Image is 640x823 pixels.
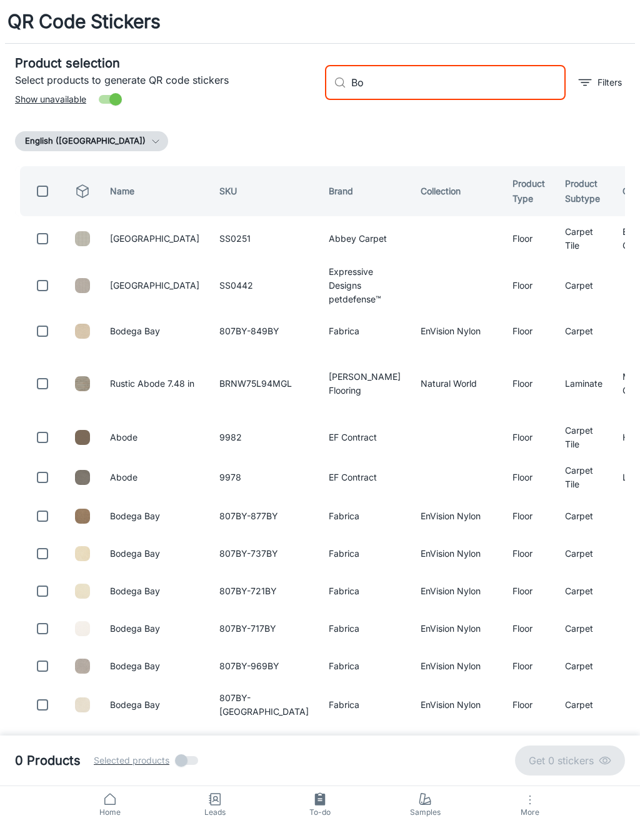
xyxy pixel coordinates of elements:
td: EnVision Nylon [411,575,502,607]
td: Floor [502,420,555,455]
td: SS0251 [209,221,319,256]
td: Floor [502,261,555,310]
td: Fabrica [319,687,411,722]
a: To-do [267,786,372,823]
a: Home [57,786,162,823]
td: [GEOGRAPHIC_DATA] [100,261,209,310]
td: Carpet Tile [555,420,612,455]
td: Carpet [555,537,612,570]
td: EF Contract [319,460,411,495]
td: Carpet Tile [555,221,612,256]
td: BRNW75L94MGL [209,352,319,415]
td: Laminate [555,352,612,415]
th: Brand [319,166,411,216]
td: Abbey Carpet [319,221,411,256]
td: Bodega Bay [100,727,209,760]
td: Bodega Bay [100,537,209,570]
td: Bodega Bay [100,575,209,607]
th: SKU [209,166,319,216]
td: Floor [502,727,555,760]
td: EnVision Nylon [411,612,502,645]
td: Bodega Bay [100,687,209,722]
td: Bodega Bay [100,315,209,347]
td: Carpet [555,315,612,347]
input: Search by SKU, brand, collection... [351,65,566,100]
td: EnVision Nylon [411,500,502,532]
td: Floor [502,352,555,415]
td: Carpet [555,500,612,532]
button: More [477,786,582,823]
td: 807BY-849BY [209,315,319,347]
h5: 0 Products [15,751,81,770]
td: [PERSON_NAME] Flooring [319,352,411,415]
td: Abode [100,420,209,455]
p: Filters [597,76,622,89]
span: To-do [275,807,365,818]
span: Show unavailable [15,92,86,106]
button: filter [576,72,625,92]
span: More [485,807,575,817]
th: Name [100,166,209,216]
td: Floor [502,650,555,682]
td: 807BY-717BY [209,612,319,645]
td: SS0442 [209,261,319,310]
td: Natural World [411,352,502,415]
td: 807BY-737BY [209,537,319,570]
td: EnVision Nylon [411,727,502,760]
td: Floor [502,221,555,256]
span: Samples [380,807,470,818]
td: [GEOGRAPHIC_DATA] [100,221,209,256]
a: Samples [372,786,477,823]
td: Floor [502,537,555,570]
td: Rustic Abode 7.48 in [100,352,209,415]
h5: Product selection [15,54,315,72]
th: Product Subtype [555,166,612,216]
p: Select products to generate QR code stickers [15,72,315,87]
h1: QR Code Stickers [7,7,161,36]
td: 9982 [209,420,319,455]
td: Fabrica [319,537,411,570]
td: EnVision Nylon [411,315,502,347]
td: Carpet [555,261,612,310]
button: English ([GEOGRAPHIC_DATA]) [15,131,168,151]
td: Bodega Bay [100,612,209,645]
td: Carpet [555,575,612,607]
td: Floor [502,315,555,347]
td: EnVision Nylon [411,537,502,570]
td: Bodega Bay [100,500,209,532]
td: EnVision Nylon [411,650,502,682]
span: Leads [170,807,260,818]
td: 807BY-969BY [209,650,319,682]
th: Collection [411,166,502,216]
td: Bodega Bay [100,650,209,682]
td: Fabrica [319,727,411,760]
th: Product Type [502,166,555,216]
td: EnVision Nylon [411,687,502,722]
span: Home [65,807,155,818]
td: Fabrica [319,500,411,532]
td: Fabrica [319,315,411,347]
td: Fabrica [319,612,411,645]
td: EF Contract [319,420,411,455]
td: Carpet Tile [555,460,612,495]
td: 807BY-826BY [209,727,319,760]
td: Carpet [555,727,612,760]
td: Floor [502,460,555,495]
td: Carpet [555,650,612,682]
td: 807BY-721BY [209,575,319,607]
td: 9978 [209,460,319,495]
span: Selected products [94,754,169,767]
td: Carpet [555,687,612,722]
td: Abode [100,460,209,495]
td: Floor [502,687,555,722]
td: Floor [502,612,555,645]
td: Floor [502,575,555,607]
td: Fabrica [319,575,411,607]
td: 807BY-[GEOGRAPHIC_DATA] [209,687,319,722]
td: Fabrica [319,650,411,682]
td: 807BY-877BY [209,500,319,532]
td: Expressive Designs petdefense™ [319,261,411,310]
td: Floor [502,500,555,532]
td: Carpet [555,612,612,645]
a: Leads [162,786,267,823]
